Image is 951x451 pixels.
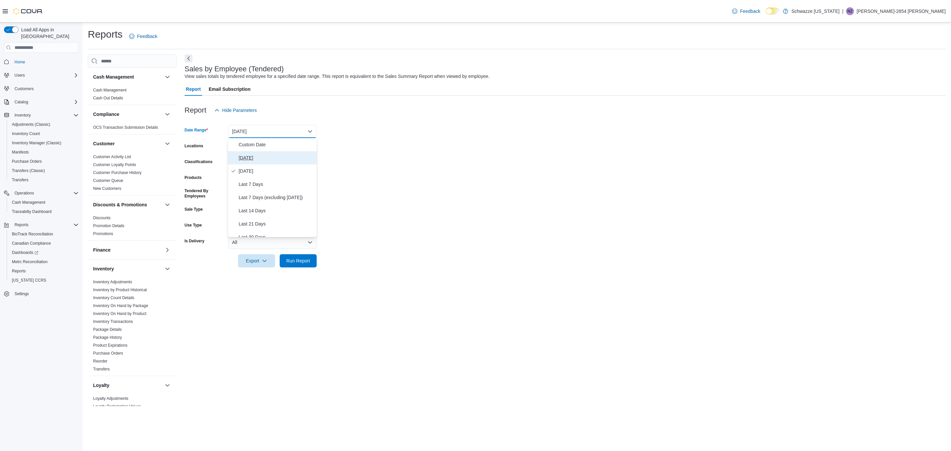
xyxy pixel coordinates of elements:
button: Canadian Compliance [7,239,81,248]
h3: Discounts & Promotions [93,201,147,208]
button: Catalog [1,97,81,107]
span: Custom Date [239,141,314,149]
span: Feedback [740,8,760,15]
span: Package History [93,335,122,340]
span: Catalog [12,98,79,106]
a: Reports [9,267,28,275]
span: Home [15,59,25,65]
button: Settings [1,289,81,298]
span: Canadian Compliance [12,241,51,246]
button: Discounts & Promotions [93,201,162,208]
a: Promotion Details [93,224,124,228]
span: Feedback [137,33,157,40]
span: Transfers [12,177,28,183]
div: Compliance [88,123,177,134]
span: Transfers (Classic) [9,167,79,175]
button: Compliance [163,110,171,118]
span: Purchase Orders [93,351,123,356]
span: Inventory Transactions [93,319,133,324]
a: Manifests [9,148,31,156]
a: Transfers [93,367,110,371]
span: Customers [15,86,34,91]
button: Users [12,71,27,79]
a: Inventory Count [9,130,43,138]
span: New Customers [93,186,121,191]
span: Users [12,71,79,79]
span: Inventory Count [12,131,40,136]
span: Inventory [15,113,31,118]
a: Customer Loyalty Points [93,162,136,167]
label: Classifications [185,159,213,164]
span: Metrc Reconciliation [9,258,79,266]
button: Cash Management [7,198,81,207]
button: Discounts & Promotions [163,201,171,209]
button: Cash Management [93,74,162,80]
span: Customer Queue [93,178,123,183]
a: Inventory Count Details [93,295,134,300]
div: View sales totals by tendered employee for a specified date range. This report is equivalent to t... [185,73,490,80]
span: Purchase Orders [9,157,79,165]
div: Loyalty [88,395,177,413]
span: Product Expirations [93,343,127,348]
button: Inventory [12,111,33,119]
button: Customer [93,140,162,147]
button: Customers [1,84,81,93]
span: Manifests [9,148,79,156]
h3: Cash Management [93,74,134,80]
a: Customer Activity List [93,155,131,159]
span: BioTrack Reconciliation [12,231,53,237]
button: Hide Parameters [212,104,260,117]
span: Reports [12,221,79,229]
h3: Report [185,106,206,114]
span: Operations [12,189,79,197]
span: Export [242,254,271,267]
span: Cash Management [9,198,79,206]
a: Customers [12,85,36,93]
p: Schwazze [US_STATE] [792,7,840,15]
span: Last 14 Days [239,207,314,215]
span: [DATE] [239,167,314,175]
span: BioTrack Reconciliation [9,230,79,238]
div: Norberto-2854 Hernandez [846,7,854,15]
a: Loyalty Redemption Values [93,404,141,409]
label: Sale Type [185,207,203,212]
span: Washington CCRS [9,276,79,284]
a: Inventory On Hand by Package [93,303,148,308]
a: Settings [12,290,31,298]
a: Inventory On Hand by Product [93,311,146,316]
div: Inventory [88,278,177,376]
a: Reorder [93,359,107,364]
img: Cova [13,8,43,15]
div: Cash Management [88,86,177,105]
button: Reports [1,220,81,229]
div: Discounts & Promotions [88,214,177,240]
button: Metrc Reconciliation [7,257,81,266]
button: Catalog [12,98,31,106]
a: Dashboards [7,248,81,257]
span: Inventory Count Details [93,295,134,300]
span: Traceabilty Dashboard [9,208,79,216]
button: Users [1,71,81,80]
span: Dashboards [12,250,38,255]
span: Adjustments (Classic) [12,122,50,127]
a: Loyalty Adjustments [93,396,128,401]
a: Inventory Manager (Classic) [9,139,64,147]
span: Discounts [93,215,111,221]
button: [US_STATE] CCRS [7,276,81,285]
button: Transfers (Classic) [7,166,81,175]
a: [US_STATE] CCRS [9,276,49,284]
span: Purchase Orders [12,159,42,164]
span: Inventory Manager (Classic) [12,140,61,146]
nav: Complex example [4,54,79,316]
button: Home [1,57,81,66]
button: Reports [12,221,31,229]
span: Users [15,73,25,78]
span: Catalog [15,99,28,105]
span: Cash Management [93,87,126,93]
a: Customer Purchase History [93,170,142,175]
